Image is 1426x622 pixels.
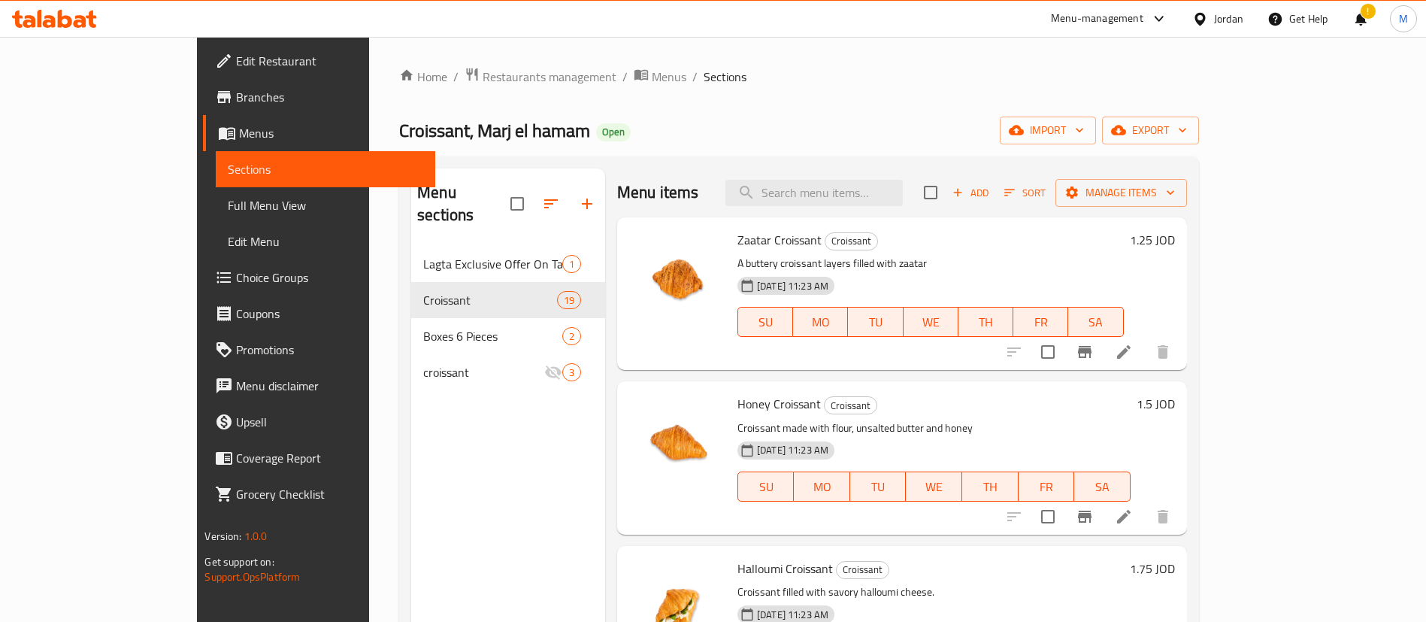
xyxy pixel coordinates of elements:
[569,186,605,222] button: Add section
[912,476,956,498] span: WE
[562,327,581,345] div: items
[825,397,876,414] span: Croissant
[1214,11,1243,27] div: Jordan
[737,393,821,415] span: Honey Croissant
[622,68,628,86] li: /
[562,363,581,381] div: items
[1114,121,1187,140] span: export
[848,307,903,337] button: TU
[1102,117,1199,144] button: export
[216,187,435,223] a: Full Menu View
[1032,501,1064,532] span: Select to update
[995,181,1055,205] span: Sort items
[793,307,848,337] button: MO
[203,43,435,79] a: Edit Restaurant
[725,180,903,206] input: search
[203,404,435,440] a: Upsell
[423,327,562,345] span: Boxes 6 Pieces
[1055,179,1187,207] button: Manage items
[946,181,995,205] span: Add item
[544,363,562,381] svg: Inactive section
[236,341,423,359] span: Promotions
[837,561,889,578] span: Croissant
[423,255,562,273] span: Lagta Exclusive Offer On Talabat
[856,476,901,498] span: TU
[1145,499,1181,535] button: delete
[596,123,631,141] div: Open
[751,608,834,622] span: [DATE] 11:23 AM
[236,413,423,431] span: Upsell
[737,472,794,502] button: SU
[203,368,435,404] a: Menu disclaimer
[906,472,962,502] button: WE
[411,354,605,390] div: croissant3
[423,291,557,309] span: Croissant
[1137,393,1175,414] h6: 1.5 JOD
[1115,508,1133,526] a: Edit menu item
[634,67,686,86] a: Menus
[411,240,605,396] nav: Menu sections
[800,476,844,498] span: MO
[411,318,605,354] div: Boxes 6 Pieces2
[910,311,952,333] span: WE
[216,151,435,187] a: Sections
[244,526,268,546] span: 1.0.0
[958,307,1013,337] button: TH
[1001,181,1049,205] button: Sort
[1067,334,1103,370] button: Branch-specific-item
[737,307,793,337] button: SU
[744,476,788,498] span: SU
[1004,184,1046,202] span: Sort
[203,79,435,115] a: Branches
[203,332,435,368] a: Promotions
[1068,307,1123,337] button: SA
[854,311,897,333] span: TU
[850,472,907,502] button: TU
[617,181,699,204] h2: Menu items
[236,269,423,287] span: Choice Groups
[563,329,580,344] span: 2
[1013,307,1068,337] button: FR
[204,552,274,572] span: Get support on:
[824,396,877,414] div: Croissant
[465,67,616,86] a: Restaurants management
[950,184,991,202] span: Add
[563,366,580,380] span: 3
[558,293,580,308] span: 19
[204,526,241,546] span: Version:
[1067,499,1103,535] button: Branch-specific-item
[239,124,423,142] span: Menus
[1019,472,1075,502] button: FR
[968,476,1013,498] span: TH
[629,229,725,326] img: Zaatar Croissant
[1074,311,1117,333] span: SA
[1012,121,1084,140] span: import
[236,377,423,395] span: Menu disclaimer
[1130,229,1175,250] h6: 1.25 JOD
[417,181,510,226] h2: Menu sections
[1025,476,1069,498] span: FR
[557,291,581,309] div: items
[228,160,423,178] span: Sections
[483,68,616,86] span: Restaurants management
[737,419,1131,438] p: Croissant made with flour, unsalted butter and honey
[794,472,850,502] button: MO
[737,557,833,580] span: Halloumi Croissant
[236,305,423,323] span: Coupons
[228,196,423,214] span: Full Menu View
[946,181,995,205] button: Add
[825,232,878,250] div: Croissant
[704,68,746,86] span: Sections
[825,232,877,250] span: Croissant
[204,567,300,587] a: Support.OpsPlatform
[836,561,889,579] div: Croissant
[203,440,435,476] a: Coverage Report
[411,246,605,282] div: Lagta Exclusive Offer On Talabat1
[236,52,423,70] span: Edit Restaurant
[1051,10,1143,28] div: Menu-management
[453,68,459,86] li: /
[236,485,423,503] span: Grocery Checklist
[203,115,435,151] a: Menus
[737,229,822,251] span: Zaatar Croissant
